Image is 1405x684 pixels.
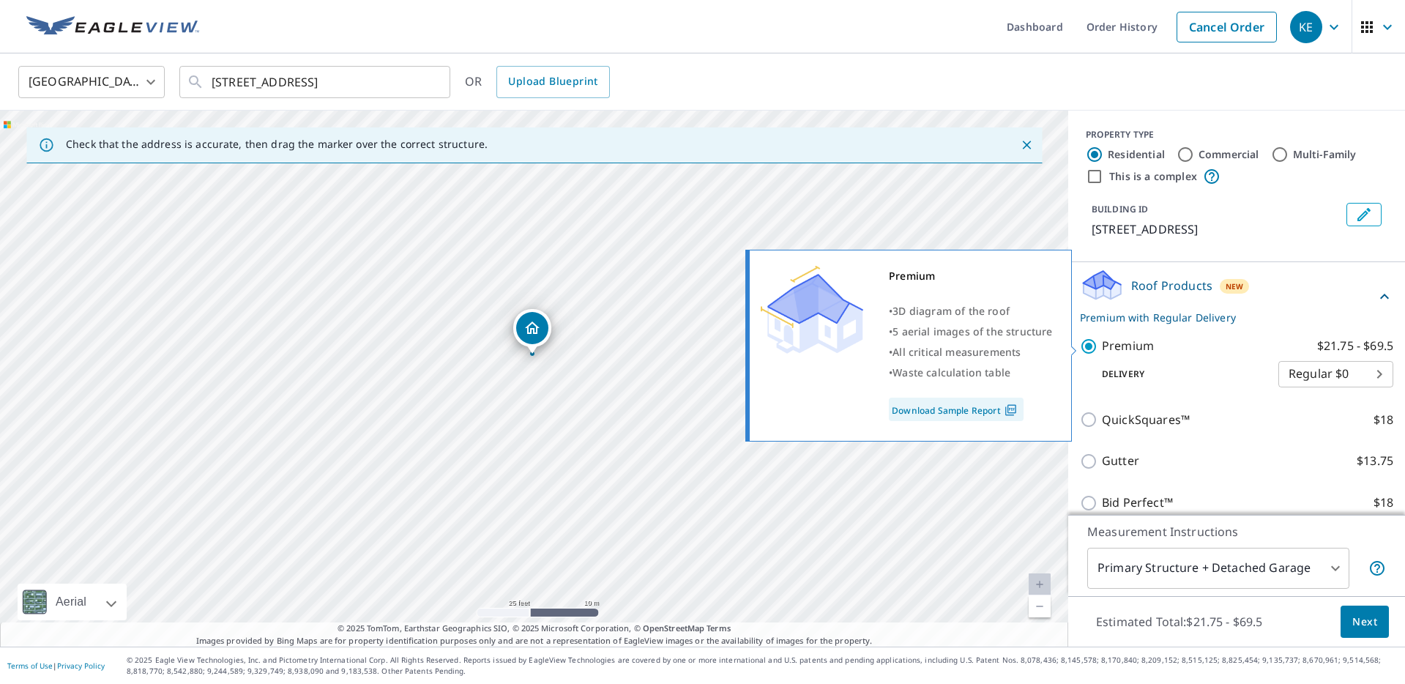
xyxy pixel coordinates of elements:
div: • [889,301,1053,321]
div: OR [465,66,610,98]
p: [STREET_ADDRESS] [1092,220,1341,238]
p: $18 [1374,411,1393,429]
p: $18 [1374,494,1393,512]
div: PROPERTY TYPE [1086,128,1387,141]
span: New [1226,280,1244,292]
span: 5 aerial images of the structure [892,324,1052,338]
p: $13.75 [1357,452,1393,470]
a: Cancel Order [1177,12,1277,42]
a: Privacy Policy [57,661,105,671]
div: KE [1290,11,1322,43]
div: Premium [889,266,1053,286]
img: EV Logo [26,16,199,38]
span: Next [1352,613,1377,631]
p: Roof Products [1131,277,1212,294]
button: Close [1017,135,1036,155]
p: Gutter [1102,452,1139,470]
a: Upload Blueprint [496,66,609,98]
p: Measurement Instructions [1087,523,1386,540]
p: $21.75 - $69.5 [1317,337,1393,355]
label: This is a complex [1109,169,1197,184]
label: Residential [1108,147,1165,162]
div: • [889,363,1053,383]
p: Bid Perfect™ [1102,494,1173,512]
p: | [7,661,105,670]
div: • [889,342,1053,363]
a: OpenStreetMap [643,622,704,633]
a: Terms [707,622,731,633]
p: QuickSquares™ [1102,411,1190,429]
div: Aerial [18,584,127,620]
a: Current Level 20, Zoom Out [1029,595,1051,617]
input: Search by address or latitude-longitude [212,62,420,103]
p: Premium with Regular Delivery [1080,310,1376,325]
p: Estimated Total: $21.75 - $69.5 [1084,606,1275,638]
div: [GEOGRAPHIC_DATA] [18,62,165,103]
div: • [889,321,1053,342]
button: Next [1341,606,1389,639]
p: BUILDING ID [1092,203,1148,215]
div: Roof ProductsNewPremium with Regular Delivery [1080,268,1393,325]
p: Premium [1102,337,1154,355]
span: Waste calculation table [892,365,1010,379]
div: Primary Structure + Detached Garage [1087,548,1349,589]
div: Dropped pin, building 1, Residential property, 7504 W Dakota Trl Manton, MI 49663 [513,309,551,354]
p: Delivery [1080,368,1278,381]
a: Terms of Use [7,661,53,671]
span: © 2025 TomTom, Earthstar Geographics SIO, © 2025 Microsoft Corporation, © [338,622,731,635]
img: Pdf Icon [1001,404,1021,417]
p: © 2025 Eagle View Technologies, Inc. and Pictometry International Corp. All Rights Reserved. Repo... [127,655,1398,677]
span: 3D diagram of the roof [892,304,1010,318]
img: Premium [761,266,863,354]
span: All critical measurements [892,345,1021,359]
span: Your report will include the primary structure and a detached garage if one exists. [1368,560,1386,577]
div: Aerial [51,584,91,620]
label: Commercial [1199,147,1259,162]
button: Edit building 1 [1346,203,1382,226]
p: Check that the address is accurate, then drag the marker over the correct structure. [66,138,488,151]
span: Upload Blueprint [508,73,597,91]
a: Download Sample Report [889,398,1024,421]
label: Multi-Family [1293,147,1357,162]
a: Current Level 20, Zoom In Disabled [1029,573,1051,595]
div: Regular $0 [1278,354,1393,395]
